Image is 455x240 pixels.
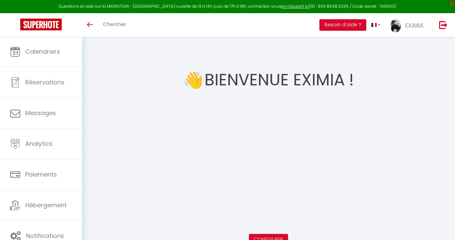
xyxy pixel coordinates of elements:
[319,19,366,31] button: Besoin d'aide ?
[391,19,401,32] img: ...
[25,139,53,148] span: Analytics
[25,109,56,117] span: Messages
[25,47,60,56] span: Calendriers
[26,232,64,240] span: Notifications
[103,21,126,28] span: Chercher
[183,68,203,93] span: 👋
[281,3,309,9] a: en cliquant ici
[25,78,64,86] span: Réservations
[204,60,354,100] h1: Bienvenue EXIMIA !
[161,100,376,222] iframe: welcome-outil.mov
[386,13,432,37] a: ... EXIMIA
[25,201,67,209] span: Hébergement
[405,21,424,30] span: EXIMIA
[20,19,62,30] img: Super Booking
[25,170,57,179] span: Paiements
[439,21,448,29] img: logout
[98,13,131,37] a: Chercher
